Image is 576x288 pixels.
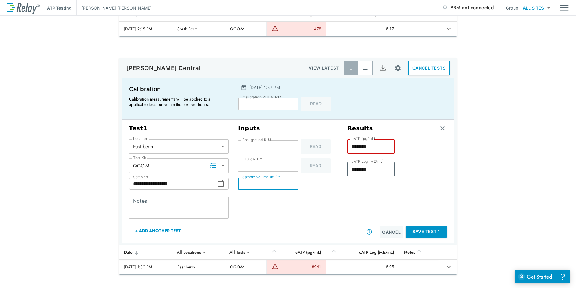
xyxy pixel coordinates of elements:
[271,263,279,270] img: Warning
[242,175,280,179] label: Sample Volume (mL)
[242,138,271,142] label: Background RLU
[406,226,447,238] button: Save Test 1
[225,260,266,274] td: QGO-M
[560,2,569,13] button: Main menu
[309,64,339,72] p: VIEW LATEST
[172,246,205,258] div: All Locations
[444,262,454,272] button: expand row
[241,85,247,91] img: Calender Icon
[450,4,494,12] span: PBM
[47,5,72,11] p: ATP Testing
[439,125,445,131] img: Remove
[352,136,375,141] label: cATP (pg/mL)
[408,61,450,75] button: CANCEL TESTS
[442,5,448,11] img: Offline Icon
[331,264,394,270] div: 6.95
[348,65,354,71] img: Latest
[352,159,384,163] label: cATP Log (ME/mL)
[238,124,338,132] h3: Inputs
[271,249,321,256] div: cATP (pg/mL)
[133,136,148,141] label: Location
[462,4,494,11] span: not connected
[129,178,217,190] input: Choose date, selected date is Sep 17, 2025
[380,226,403,238] button: Cancel
[242,157,262,161] label: RLU cATP
[331,26,394,32] div: 6.17
[129,223,187,238] button: + Add Another Test
[7,1,40,14] img: LuminUltra Relay
[331,249,394,256] div: cATP Log (ME/mL)
[126,64,200,72] p: [PERSON_NAME] Central
[119,245,457,274] table: sticky table
[172,260,225,274] td: East berm
[379,64,387,72] img: Export Icon
[249,84,280,91] p: [DATE] 1:57 PM
[133,175,148,179] label: Sampled
[119,245,172,260] th: Date
[280,26,321,32] div: 1478
[129,124,229,132] h3: Test 1
[129,96,225,107] p: Calibration measurements will be applied to all applicable tests run within the next two hours.
[129,140,229,152] div: East berm
[271,25,279,32] img: Warning
[560,2,569,13] img: Drawer Icon
[133,156,146,160] label: Test Kit
[82,5,152,11] p: [PERSON_NAME] [PERSON_NAME]
[243,95,281,99] label: Calibration RLU ATP1
[225,246,249,258] div: All Tests
[506,5,520,11] p: Group:
[124,264,168,270] div: [DATE] 1:30 PM
[376,61,390,75] button: Export
[129,160,229,172] div: QGO-M
[394,64,402,72] img: Settings Icon
[172,22,225,36] td: South Berm
[444,24,454,34] button: expand row
[119,7,457,36] table: sticky table
[362,65,368,71] img: View All
[124,26,168,32] div: [DATE] 2:15 PM
[390,60,406,76] button: Site setup
[225,22,266,36] td: QGO-M
[515,270,570,283] iframe: Resource center
[439,2,496,14] button: PBM not connected
[404,249,433,256] div: Notes
[129,84,228,94] p: Calibration
[280,264,321,270] div: 8941
[347,124,373,132] h3: Results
